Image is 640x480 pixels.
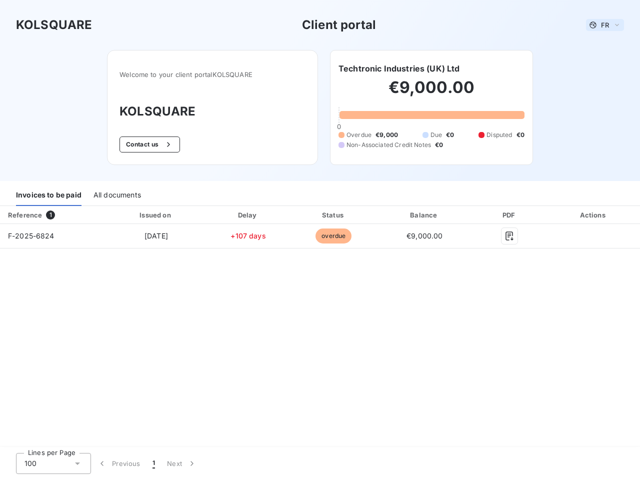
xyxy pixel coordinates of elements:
[337,122,341,130] span: 0
[338,77,524,107] h2: €9,000.00
[144,231,168,240] span: [DATE]
[315,228,351,243] span: overdue
[486,130,512,139] span: Disputed
[474,210,545,220] div: PDF
[435,140,443,149] span: €0
[601,21,609,29] span: FR
[146,453,161,474] button: 1
[375,130,398,139] span: €9,000
[292,210,375,220] div: Status
[516,130,524,139] span: €0
[379,210,470,220] div: Balance
[446,130,454,139] span: €0
[119,102,305,120] h3: KOLSQUARE
[108,210,204,220] div: Issued on
[152,458,155,468] span: 1
[346,140,431,149] span: Non-Associated Credit Notes
[16,16,92,34] h3: KOLSQUARE
[16,185,81,206] div: Invoices to be paid
[91,453,146,474] button: Previous
[430,130,442,139] span: Due
[346,130,371,139] span: Overdue
[24,458,36,468] span: 100
[230,231,265,240] span: +107 days
[302,16,376,34] h3: Client portal
[161,453,203,474] button: Next
[338,62,460,74] h6: Techtronic Industries (UK) Ltd
[119,70,305,78] span: Welcome to your client portal KOLSQUARE
[93,185,141,206] div: All documents
[208,210,288,220] div: Delay
[119,136,180,152] button: Contact us
[8,211,42,219] div: Reference
[406,231,442,240] span: €9,000.00
[46,210,55,219] span: 1
[549,210,638,220] div: Actions
[8,231,54,240] span: F-2025-6824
